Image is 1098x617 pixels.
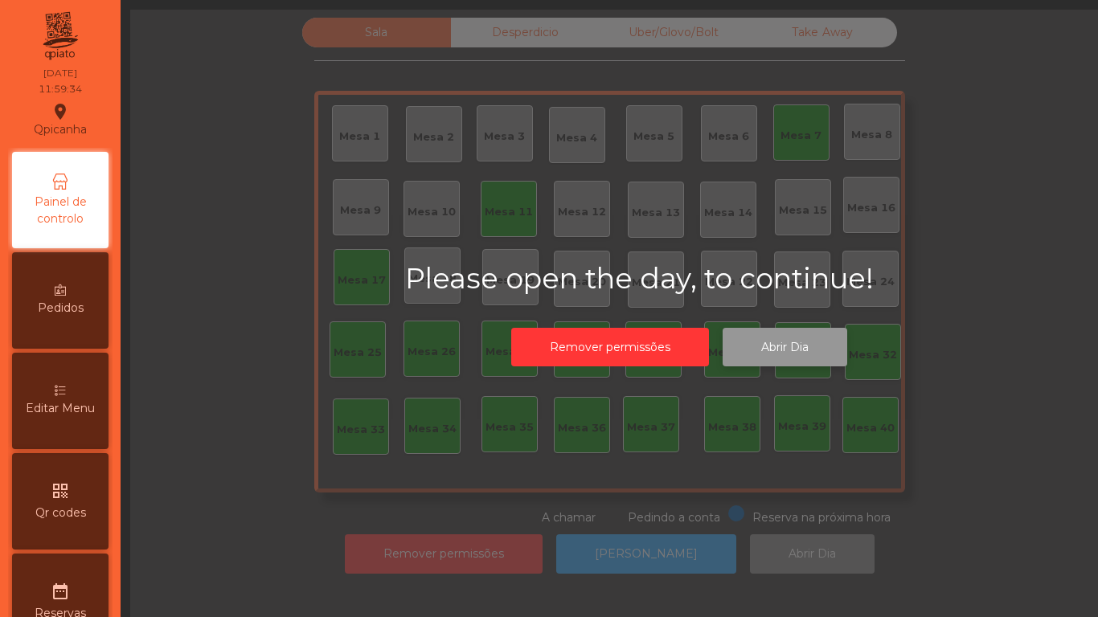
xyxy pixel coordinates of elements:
span: Pedidos [38,300,84,317]
h2: Please open the day, to continue! [405,262,954,296]
div: Qpicanha [34,100,87,140]
button: Abrir Dia [723,328,847,367]
i: location_on [51,102,70,121]
span: Qr codes [35,505,86,521]
i: date_range [51,582,70,601]
img: qpiato [40,8,80,64]
span: Editar Menu [26,400,95,417]
div: [DATE] [43,66,77,80]
button: Remover permissões [511,328,709,367]
i: qr_code [51,481,70,501]
div: 11:59:34 [39,82,82,96]
span: Painel de controlo [16,194,104,227]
